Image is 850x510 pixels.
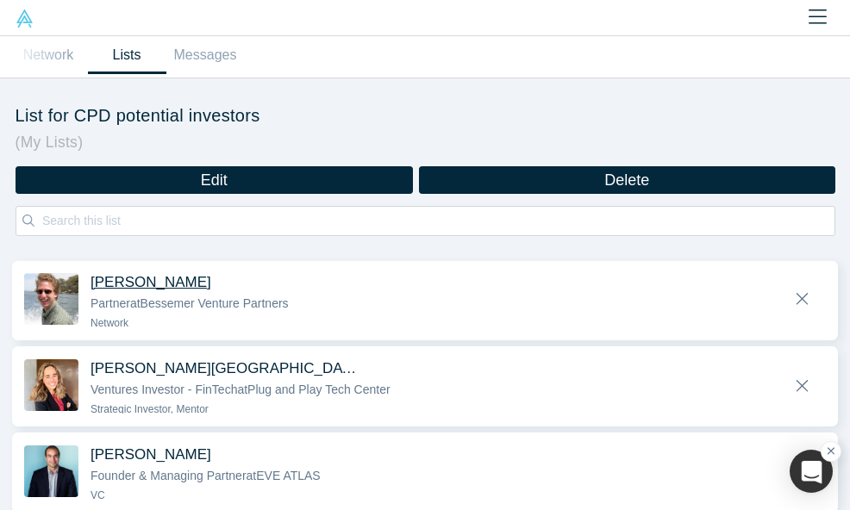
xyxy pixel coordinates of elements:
[256,469,320,482] a: EVE ATLAS
[91,360,363,376] span: [PERSON_NAME][GEOGRAPHIC_DATA]
[41,203,834,238] input: Search this list
[91,359,360,377] a: [PERSON_NAME][GEOGRAPHIC_DATA]
[419,166,835,194] button: Delete
[91,489,105,501] span: VC
[141,296,289,310] a: Bessemer Venture Partners
[24,359,78,411] img: Letizia Royo-Villanova's Profile Image
[91,296,289,310] span: Partner at
[91,446,211,463] span: [PERSON_NAME]
[91,403,209,415] span: Strategic Investor, Mentor
[9,36,88,74] a: Network
[91,273,211,291] a: [PERSON_NAME]
[16,9,34,28] img: Alchemist Vault Logo
[91,382,391,396] span: Ventures Investor - FinTech at
[247,382,391,396] a: Plug and Play Tech Center
[24,445,78,497] img: Thiago Olson's Profile Image
[16,134,84,151] small: ( My Lists )
[16,103,835,154] h1: List for CPD potential investors
[88,36,166,74] a: Lists
[16,166,414,194] button: Edit
[91,469,321,482] span: Founder & Managing Partner at
[91,317,128,329] span: Network
[166,36,245,74] a: Messages
[91,274,211,290] span: [PERSON_NAME]
[91,445,211,463] a: [PERSON_NAME]
[24,273,78,325] img: Ethan Kurzweil's Profile Image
